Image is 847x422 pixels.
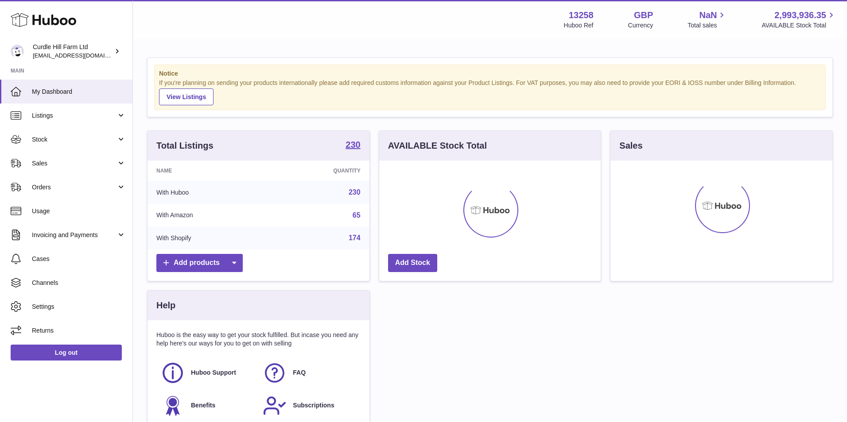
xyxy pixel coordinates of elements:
[564,21,594,30] div: Huboo Ref
[32,326,126,335] span: Returns
[619,140,642,152] h3: Sales
[161,361,254,385] a: Huboo Support
[346,140,360,149] strong: 230
[353,211,361,219] a: 65
[148,181,269,204] td: With Huboo
[11,45,24,58] img: internalAdmin-13258@internal.huboo.com
[32,159,117,168] span: Sales
[762,9,836,30] a: 2,993,936.35 AVAILABLE Stock Total
[148,161,269,181] th: Name
[634,9,653,21] strong: GBP
[269,161,369,181] th: Quantity
[159,79,821,105] div: If you're planning on sending your products internationally please add required customs informati...
[32,279,126,287] span: Channels
[628,21,653,30] div: Currency
[346,140,360,151] a: 230
[32,207,126,215] span: Usage
[32,255,126,263] span: Cases
[569,9,594,21] strong: 13258
[33,52,130,59] span: [EMAIL_ADDRESS][DOMAIN_NAME]
[349,234,361,242] a: 174
[159,88,214,105] a: View Listings
[32,135,117,144] span: Stock
[32,88,126,96] span: My Dashboard
[33,43,113,60] div: Curdle Hill Farm Ltd
[293,401,334,410] span: Subscriptions
[156,140,214,152] h3: Total Listings
[148,226,269,249] td: With Shopify
[263,394,356,418] a: Subscriptions
[688,9,727,30] a: NaN Total sales
[11,345,122,361] a: Log out
[349,188,361,196] a: 230
[161,394,254,418] a: Benefits
[191,368,236,377] span: Huboo Support
[148,204,269,227] td: With Amazon
[762,21,836,30] span: AVAILABLE Stock Total
[32,183,117,192] span: Orders
[156,299,175,311] h3: Help
[688,21,727,30] span: Total sales
[388,254,437,272] a: Add Stock
[293,368,306,377] span: FAQ
[159,69,821,78] strong: Notice
[263,361,356,385] a: FAQ
[774,9,826,21] span: 2,993,936.35
[156,254,243,272] a: Add products
[156,331,361,348] p: Huboo is the easy way to get your stock fulfilled. But incase you need any help here's our ways f...
[699,9,717,21] span: NaN
[388,140,487,152] h3: AVAILABLE Stock Total
[191,401,215,410] span: Benefits
[32,111,117,120] span: Listings
[32,231,117,239] span: Invoicing and Payments
[32,303,126,311] span: Settings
